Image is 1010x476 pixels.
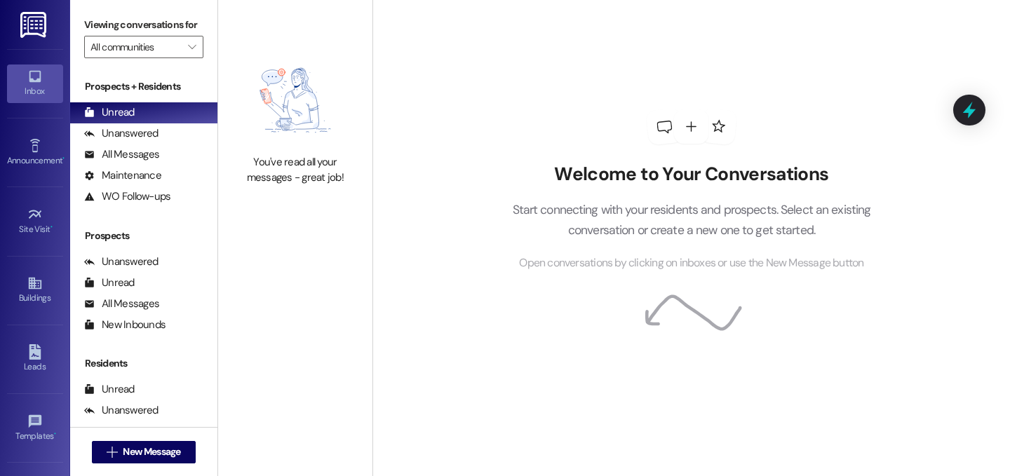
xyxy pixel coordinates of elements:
div: Unread [84,105,135,120]
i:  [107,447,117,458]
span: • [54,429,56,439]
span: Open conversations by clicking on inboxes or use the New Message button [519,254,863,272]
i:  [188,41,196,53]
p: Start connecting with your residents and prospects. Select an existing conversation or create a n... [491,200,892,240]
div: All Messages [84,424,159,439]
div: Unanswered [84,403,159,418]
a: Site Visit • [7,203,63,240]
img: empty-state [234,53,357,148]
label: Viewing conversations for [84,14,203,36]
h2: Welcome to Your Conversations [491,163,892,186]
div: Unread [84,382,135,397]
div: WO Follow-ups [84,189,170,204]
div: All Messages [84,147,159,162]
img: ResiDesk Logo [20,12,49,38]
a: Buildings [7,271,63,309]
div: New Inbounds [84,318,166,332]
div: Unread [84,276,135,290]
a: Inbox [7,64,63,102]
div: Residents [70,356,217,371]
div: Prospects + Residents [70,79,217,94]
span: • [62,154,65,163]
div: You've read all your messages - great job! [234,155,357,185]
div: Unanswered [84,254,159,269]
input: All communities [90,36,181,58]
a: Templates • [7,409,63,447]
span: New Message [123,444,180,459]
a: Leads [7,340,63,378]
div: Prospects [70,229,217,243]
div: Maintenance [84,168,161,183]
button: New Message [92,441,196,463]
div: Unanswered [84,126,159,141]
span: • [50,222,53,232]
div: All Messages [84,297,159,311]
